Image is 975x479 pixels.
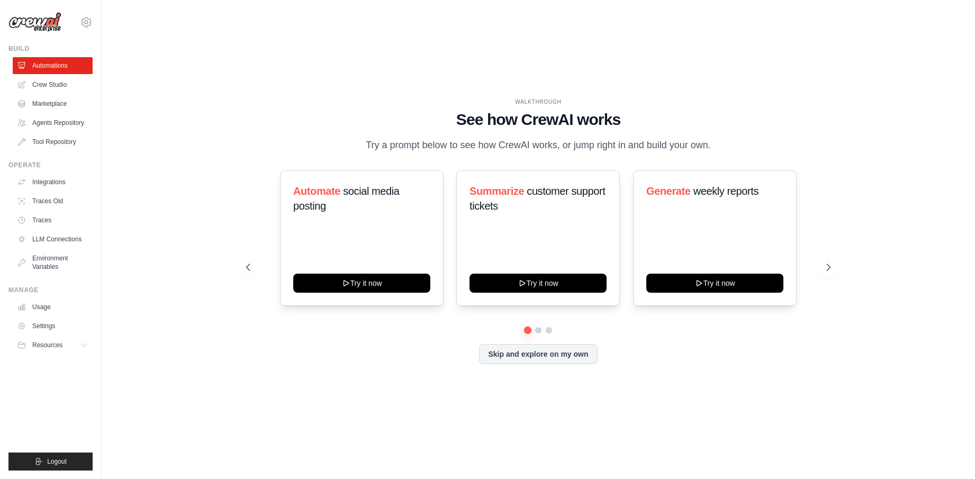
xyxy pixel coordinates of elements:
[8,44,93,53] div: Build
[13,318,93,335] a: Settings
[360,138,716,153] p: Try a prompt below to see how CrewAI works, or jump right in and build your own.
[470,185,605,212] span: customer support tickets
[13,76,93,93] a: Crew Studio
[13,193,93,210] a: Traces Old
[13,337,93,354] button: Resources
[8,12,61,32] img: Logo
[470,185,524,197] span: Summarize
[13,212,93,229] a: Traces
[13,299,93,315] a: Usage
[293,185,340,197] span: Automate
[13,250,93,275] a: Environment Variables
[13,57,93,74] a: Automations
[13,133,93,150] a: Tool Repository
[479,344,597,364] button: Skip and explore on my own
[246,110,830,129] h1: See how CrewAI works
[8,286,93,294] div: Manage
[13,174,93,191] a: Integrations
[13,95,93,112] a: Marketplace
[293,274,430,293] button: Try it now
[32,341,62,349] span: Resources
[8,453,93,471] button: Logout
[8,161,93,169] div: Operate
[646,185,691,197] span: Generate
[293,185,400,212] span: social media posting
[646,274,783,293] button: Try it now
[470,274,607,293] button: Try it now
[13,114,93,131] a: Agents Repository
[47,457,67,466] span: Logout
[13,231,93,248] a: LLM Connections
[246,98,830,106] div: WALKTHROUGH
[693,185,758,197] span: weekly reports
